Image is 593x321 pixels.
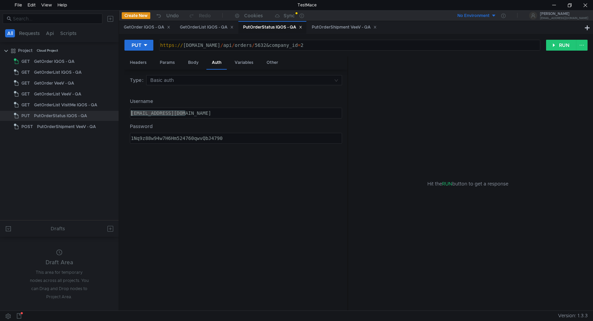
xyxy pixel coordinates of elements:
[124,40,153,51] button: PUT
[180,24,234,31] div: GetOrderList IQOS - QA
[58,29,79,37] button: Scripts
[558,311,588,321] span: Version: 1.3.3
[51,225,65,233] div: Drafts
[130,75,146,85] label: Type
[183,56,204,69] div: Body
[312,24,377,31] div: PutOrderShipment VeeV - QA
[199,12,211,20] div: Redo
[34,111,87,121] div: PutOrderStatus IQOS - QA
[21,122,33,132] span: POST
[18,46,33,56] div: Project
[132,41,141,49] div: PUT
[34,100,97,110] div: GetOrderList VisitMe IQOS - QA
[540,17,588,19] div: [EMAIL_ADDRESS][DOMAIN_NAME]
[130,97,342,105] label: Username
[154,56,180,69] div: Params
[44,29,56,37] button: Api
[244,12,263,20] div: Cookies
[284,13,295,18] div: Sync
[540,12,588,16] div: [PERSON_NAME]
[166,12,179,20] div: Undo
[427,180,508,188] span: Hit the button to get a response
[449,10,496,21] button: No Environment
[34,89,81,99] div: GetOrderList VeeV - QA
[229,56,259,69] div: Variables
[206,56,227,70] div: Auth
[34,56,74,67] div: GetOrder IQOS - QA
[21,56,30,67] span: GET
[37,46,58,56] div: Cloud Project
[21,89,30,99] span: GET
[124,56,152,69] div: Headers
[261,56,284,69] div: Other
[21,100,30,110] span: GET
[21,78,30,88] span: GET
[150,11,184,21] button: Undo
[34,67,82,77] div: GetOrderList IQOS - QA
[5,29,15,37] button: All
[546,40,576,51] button: RUN
[442,181,452,187] span: RUN
[124,24,170,31] div: GetOrder IQOS - QA
[34,78,74,88] div: GetOrder VeeV - QA
[457,13,490,19] div: No Environment
[21,111,30,121] span: PUT
[37,122,96,132] div: PutOrderShipment VeeV - QA
[21,67,30,77] span: GET
[184,11,216,21] button: Redo
[17,29,42,37] button: Requests
[243,24,302,31] div: PutOrderStatus IQOS - QA
[122,12,150,19] button: Create New
[13,15,98,22] input: Search...
[130,123,342,130] label: Password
